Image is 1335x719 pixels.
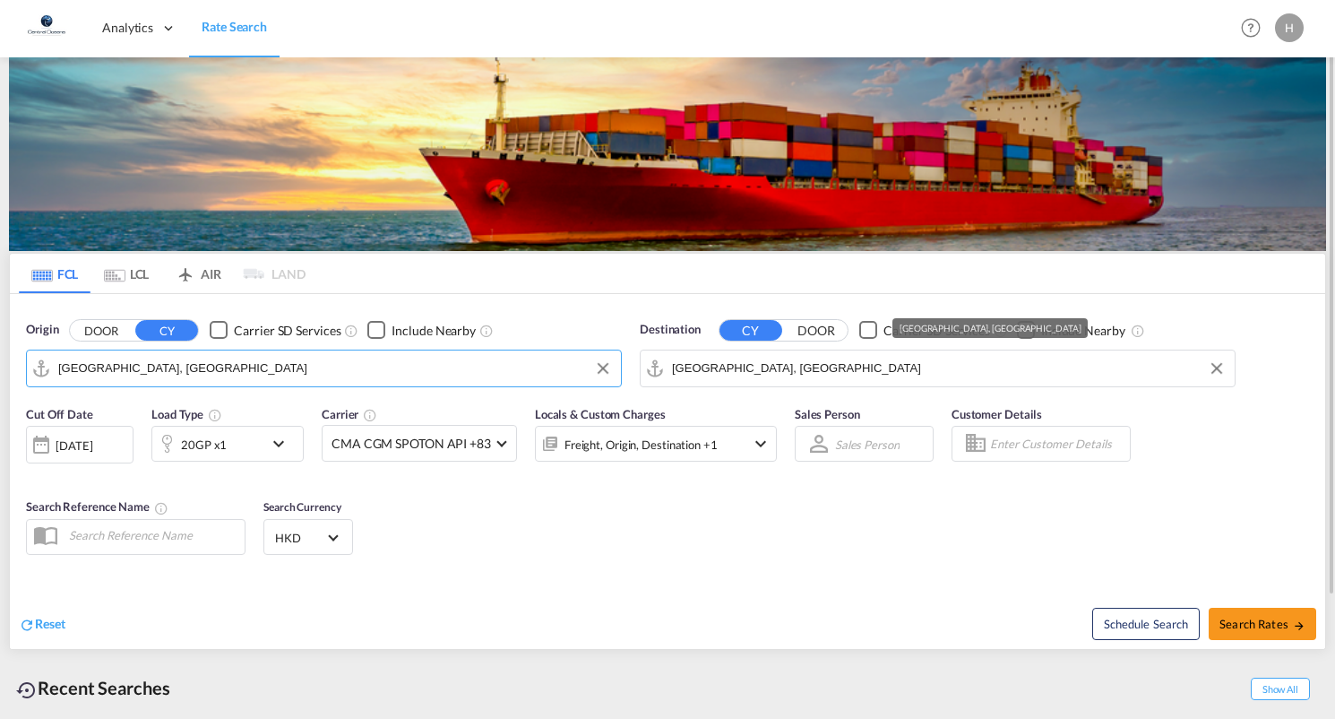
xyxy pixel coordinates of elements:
[952,407,1042,421] span: Customer Details
[27,351,621,386] md-input-container: London Gateway Port, GBLGP
[26,462,39,486] md-datepicker: Select
[1219,617,1305,631] span: Search Rates
[392,322,476,340] div: Include Nearby
[210,321,340,340] md-checkbox: Checkbox No Ink
[202,19,267,34] span: Rate Search
[1236,13,1266,43] span: Help
[750,433,771,455] md-icon: icon-chevron-down
[27,8,67,48] img: e0ef553047e811eebf12a1e04d962a95.jpg
[535,426,777,462] div: Freight Origin Destination Factory Stuffingicon-chevron-down
[1236,13,1275,45] div: Help
[479,324,494,338] md-icon: Unchecked: Ignores neighbouring ports when fetching rates.Checked : Includes neighbouring ports w...
[26,407,93,421] span: Cut Off Date
[175,264,196,277] md-icon: icon-airplane
[19,254,306,293] md-pagination-wrapper: Use the left and right arrow keys to navigate between tabs
[275,530,325,546] span: HKD
[640,321,701,339] span: Destination
[102,19,153,37] span: Analytics
[60,522,245,549] input: Search Reference Name
[1293,619,1305,632] md-icon: icon-arrow-right
[900,318,1081,338] div: [GEOGRAPHIC_DATA], [GEOGRAPHIC_DATA]
[1251,678,1310,700] span: Show All
[162,254,234,293] md-tab-item: AIR
[26,426,133,463] div: [DATE]
[26,321,58,339] span: Origin
[1275,13,1304,42] div: H
[332,435,491,453] span: CMA CGM SPOTON API +83
[9,57,1326,251] img: LCL+%26+FCL+BACKGROUND.png
[833,431,901,457] md-select: Sales Person
[135,320,198,341] button: CY
[273,524,343,550] md-select: Select Currency: $ HKDHong Kong Dollar
[322,407,377,421] span: Carrier
[1017,321,1125,340] md-checkbox: Checkbox No Ink
[151,407,222,421] span: Load Type
[35,616,65,631] span: Reset
[208,408,222,422] md-icon: icon-information-outline
[268,433,298,455] md-icon: icon-chevron-down
[719,320,782,341] button: CY
[363,408,377,422] md-icon: The selected Trucker/Carrierwill be displayed in the rate results If the rates are from another f...
[641,351,1235,386] md-input-container: Melbourne, AUMEL
[56,437,92,454] div: [DATE]
[19,617,35,633] md-icon: icon-refresh
[1092,608,1200,640] button: Note: By default Schedule search will only considerorigin ports, destination ports and cut off da...
[1041,322,1125,340] div: Include Nearby
[564,432,718,457] div: Freight Origin Destination Factory Stuffing
[344,324,358,338] md-icon: Unchecked: Search for CY (Container Yard) services for all selected carriers.Checked : Search for...
[1209,608,1316,640] button: Search Ratesicon-arrow-right
[19,254,90,293] md-tab-item: FCL
[19,615,65,635] div: icon-refreshReset
[883,322,990,340] div: Carrier SD Services
[785,320,848,341] button: DOOR
[859,321,990,340] md-checkbox: Checkbox No Ink
[672,355,1226,382] input: Search by Port
[58,355,612,382] input: Search by Port
[1203,355,1230,382] button: Clear Input
[234,322,340,340] div: Carrier SD Services
[535,407,666,421] span: Locals & Custom Charges
[154,501,168,515] md-icon: Your search will be saved by the below given name
[1131,324,1145,338] md-icon: Unchecked: Ignores neighbouring ports when fetching rates.Checked : Includes neighbouring ports w...
[590,355,616,382] button: Clear Input
[181,432,227,457] div: 20GP x1
[26,499,168,514] span: Search Reference Name
[16,680,38,701] md-icon: icon-backup-restore
[367,321,476,340] md-checkbox: Checkbox No Ink
[70,320,133,341] button: DOOR
[9,668,177,708] div: Recent Searches
[990,430,1124,457] input: Enter Customer Details
[795,407,860,421] span: Sales Person
[151,426,304,462] div: 20GP x1icon-chevron-down
[90,254,162,293] md-tab-item: LCL
[10,294,1325,649] div: Origin DOOR CY Checkbox No InkUnchecked: Search for CY (Container Yard) services for all selected...
[263,500,341,514] span: Search Currency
